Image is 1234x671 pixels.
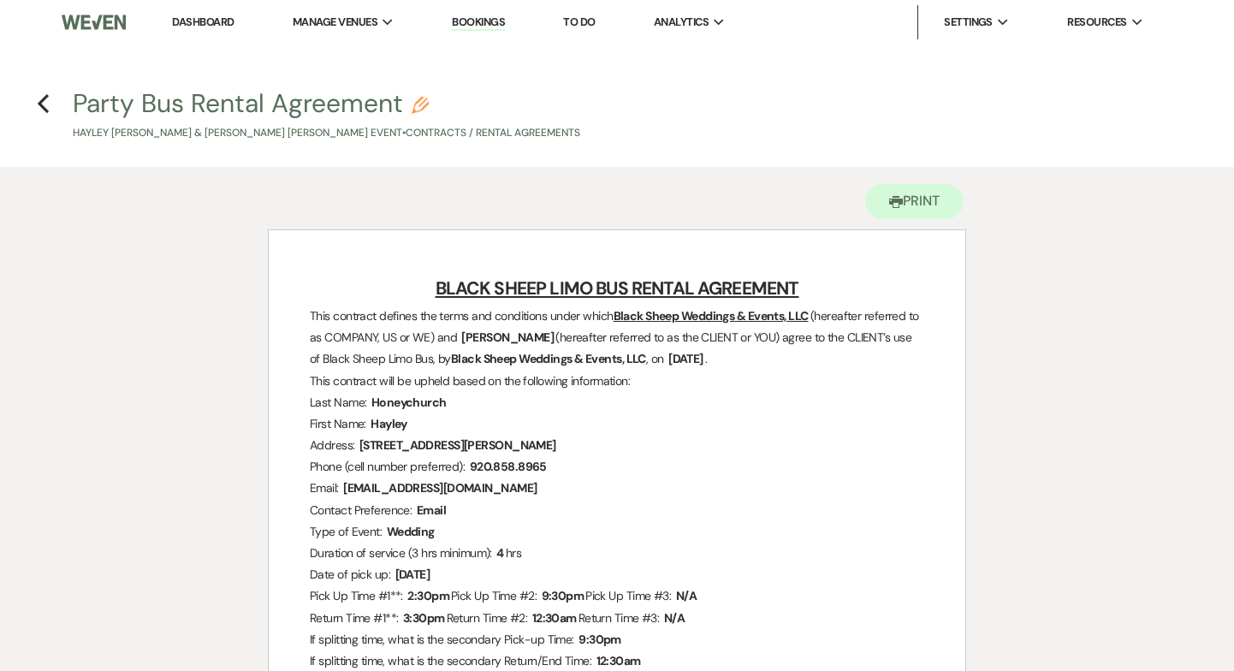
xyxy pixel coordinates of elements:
[460,328,555,347] span: [PERSON_NAME]
[385,522,436,542] span: Wedding
[310,585,924,607] p: Pick Up Time #1**: Pick Up Time #2: Pick Up Time #3:
[865,184,964,219] button: Print
[310,564,924,585] p: Date of pick up:
[944,14,993,31] span: Settings
[436,276,799,300] u: BLACK SHEEP LIMO BUS RENTAL AGREEMENT
[73,91,580,141] button: Party Bus Rental AgreementHayley [PERSON_NAME] & [PERSON_NAME] [PERSON_NAME] Event•Contracts / Re...
[310,543,924,564] p: Duration of service (3 hrs minimum): hrs
[310,392,924,413] p: Last Name:
[614,308,809,324] u: Black Sheep Weddings & Events, LLC
[563,15,595,29] a: To Do
[73,125,580,141] p: Hayley [PERSON_NAME] & [PERSON_NAME] [PERSON_NAME] Event • Contracts / Rental Agreements
[401,609,447,628] span: 3:30pm
[310,371,924,392] p: This contract will be upheld based on the following information:
[595,651,643,671] span: 12:30am
[310,500,924,521] p: Contact Preference:
[310,435,924,456] p: Address:
[674,586,698,606] span: N/A
[310,629,924,650] p: If splitting time, what is the secondary Pick-up Time:
[310,478,924,499] p: Email:
[293,14,377,31] span: Manage Venues
[531,609,578,628] span: 12:30am
[540,586,586,606] span: 9:30pm
[370,393,448,413] span: Honeychurch
[667,349,705,369] span: [DATE]
[62,4,126,40] img: Weven Logo
[358,436,558,455] span: [STREET_ADDRESS][PERSON_NAME]
[341,478,538,498] span: [EMAIL_ADDRESS][DOMAIN_NAME]
[495,543,505,563] span: 4
[577,630,623,650] span: 9:30pm
[415,501,448,520] span: Email
[468,457,549,477] span: 920.858.8965
[310,456,924,478] p: Phone (cell number preferred):
[394,565,432,585] span: [DATE]
[451,351,646,366] strong: Black Sheep Weddings & Events, LLC
[310,521,924,543] p: Type of Event:
[654,14,709,31] span: Analytics
[452,15,505,31] a: Bookings
[172,15,234,29] a: Dashboard
[310,608,924,629] p: Return Time #1**: Return Time #2: Return Time #3:
[662,609,686,628] span: N/A
[1067,14,1126,31] span: Resources
[310,306,924,371] p: This contract defines the terms and conditions under which (hereafter referred to as COMPANY, US ...
[369,414,409,434] span: Hayley
[406,586,451,606] span: 2:30pm
[310,413,924,435] p: First Name:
